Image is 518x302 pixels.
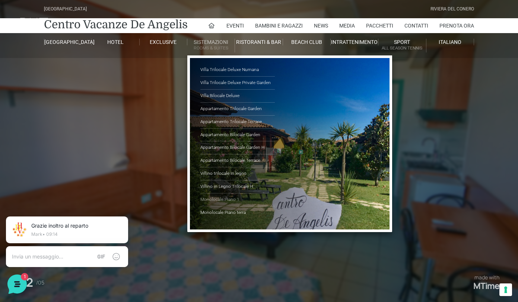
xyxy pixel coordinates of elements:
[44,17,188,32] a: Centro Vacanze De Angelis
[366,18,393,33] a: Pacchetti
[6,273,28,295] iframe: Customerly Messenger Launcher
[235,39,283,45] a: Ristoranti & Bar
[97,234,143,251] button: Aiuto
[331,39,378,45] a: Intrattenimento
[79,123,137,129] a: Apri Centro Assistenza
[92,39,139,45] a: Hotel
[378,39,426,52] a: SportAll Season Tennis
[200,193,275,206] a: Monolocale Piano 1
[283,39,331,45] a: Beach Club
[6,33,125,48] p: La nostra missione è rendere la tua esperienza straordinaria!
[140,39,187,45] a: Exclusive
[200,129,275,142] a: Appartamento Bilocale Garden
[22,244,35,251] p: Home
[115,244,125,251] p: Aiuto
[200,103,275,116] a: Appartamento Trilocale Garden
[16,15,31,30] img: light
[200,64,275,77] a: Villa Trilocale Deluxe Numana
[64,244,85,251] p: Messaggi
[6,6,125,30] h2: Ciao da De Angelis Resort 👋
[52,234,98,251] button: 1Messaggi
[12,123,58,129] span: Trova una risposta
[200,141,275,154] a: Appartamento Bilocale Garden H
[187,45,235,52] small: Rooms & Suites
[12,60,63,65] span: Le tue conversazioni
[426,39,474,45] a: Italiano
[9,68,140,91] a: MarkGrazie inoltro al reparto11 h fa1
[339,18,355,33] a: Media
[430,6,474,13] div: Riviera Del Conero
[226,18,244,33] a: Eventi
[12,94,137,109] button: Inizia una conversazione
[36,25,127,29] p: Mark • 09:14
[200,77,275,90] a: Villa Trilocale Deluxe Private Garden
[31,80,120,88] p: Grazie inoltro al reparto
[74,233,80,238] span: 1
[200,180,275,193] a: Villino in Legno Trilocale H
[12,72,27,87] img: light
[66,60,137,65] a: [DEMOGRAPHIC_DATA] tutto
[48,98,110,104] span: Inizia una conversazione
[439,39,461,45] span: Italiano
[187,39,235,52] a: SistemazioniRooms & Suites
[200,206,275,219] a: Monolocale Piano terra
[124,71,137,78] p: 11 h fa
[36,15,127,22] p: Grazie inoltro al reparto
[44,39,92,45] a: [GEOGRAPHIC_DATA]
[200,116,275,129] a: Appartamento Trilocale Terrace
[378,45,426,52] small: All Season Tennis
[404,18,428,33] a: Contatti
[200,167,275,180] a: Villino trilocale in legno
[499,283,512,296] button: Le tue preferenze relative al consenso per le tecnologie di tracciamento
[6,234,52,251] button: Home
[200,154,275,167] a: Appartamento Bilocale Terrace
[200,90,275,103] a: Villa Bilocale Deluxe
[31,71,120,79] span: Mark
[130,80,137,88] span: 1
[44,6,87,13] div: [GEOGRAPHIC_DATA]
[314,18,328,33] a: News
[17,139,122,147] input: Cerca un articolo...
[439,18,474,33] a: Prenota Ora
[255,18,303,33] a: Bambini e Ragazzi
